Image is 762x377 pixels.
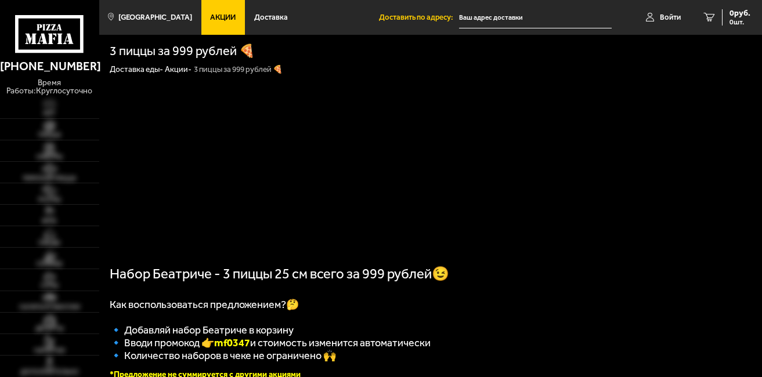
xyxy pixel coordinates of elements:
[730,19,750,26] span: 0 шт.
[254,13,288,21] span: Доставка
[110,45,255,58] h1: 3 пиццы за 999 рублей 🍕
[165,64,192,74] a: Акции-
[110,349,336,362] span: 🔹 Количество наборов в чеке не ограничено 🙌
[730,9,750,17] span: 0 руб.
[110,64,163,74] a: Доставка еды-
[660,13,681,21] span: Войти
[194,64,283,75] div: 3 пиццы за 999 рублей 🍕
[379,13,459,21] span: Доставить по адресу:
[110,324,294,336] span: 🔹 Добавляй набор Беатриче в корзину
[110,298,299,311] span: Как воспользоваться предложением?🤔
[459,7,612,28] input: Ваш адрес доставки
[110,266,449,282] span: Набор Беатриче - 3 пиццы 25 см всего за 999 рублей😉
[210,13,236,21] span: Акции
[214,336,250,349] b: mf0347
[118,13,192,21] span: [GEOGRAPHIC_DATA]
[110,336,431,349] span: 🔹 Вводи промокод 👉 и стоимость изменится автоматически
